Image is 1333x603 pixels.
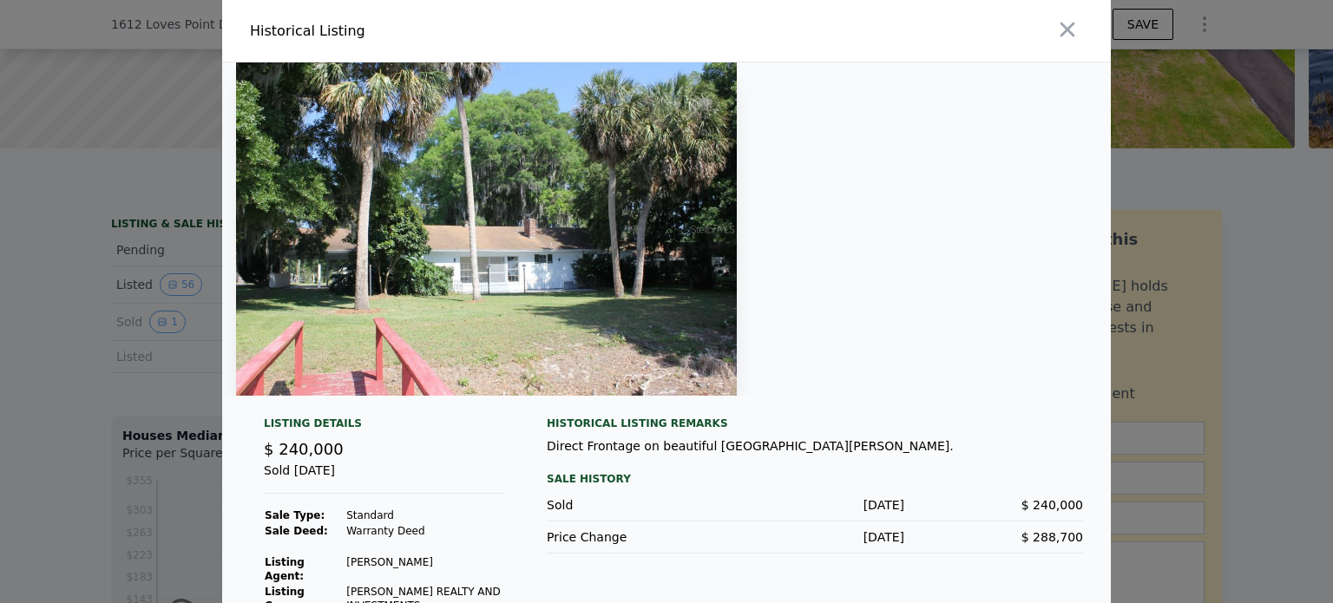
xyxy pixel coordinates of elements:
[250,21,660,42] div: Historical Listing
[265,509,325,521] strong: Sale Type:
[726,528,904,546] div: [DATE]
[547,416,1083,430] div: Historical Listing remarks
[547,496,726,514] div: Sold
[1021,530,1083,544] span: $ 288,700
[264,416,505,437] div: Listing Details
[236,62,737,396] img: Property Img
[726,496,904,514] div: [DATE]
[345,523,505,539] td: Warranty Deed
[345,508,505,523] td: Standard
[345,554,505,584] td: [PERSON_NAME]
[265,556,305,582] strong: Listing Agent:
[1021,498,1083,512] span: $ 240,000
[264,462,505,494] div: Sold [DATE]
[264,440,344,458] span: $ 240,000
[547,437,1083,455] div: Direct Frontage on beautiful [GEOGRAPHIC_DATA][PERSON_NAME].
[547,469,1083,489] div: Sale History
[265,525,328,537] strong: Sale Deed:
[547,528,726,546] div: Price Change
